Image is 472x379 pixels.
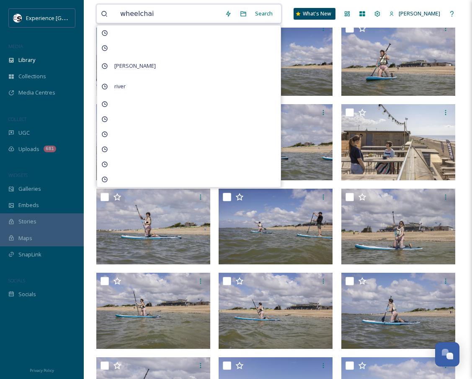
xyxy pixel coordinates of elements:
[341,189,455,264] img: The-Beach-Littlehampton_240524_James-Ratchford_Sussex-57.jpg
[18,201,39,209] span: Embeds
[18,234,32,242] span: Maps
[18,56,35,64] span: Library
[8,172,28,178] span: WIDGETS
[18,185,41,193] span: Galleries
[44,146,56,152] div: 681
[96,20,210,96] img: The-Beach-Littlehampton_240524_James-Ratchford_Sussex-64.jpg
[96,189,210,264] img: The-Beach-Littlehampton_240524_James-Ratchford_Sussex-59.jpg
[294,8,335,20] a: What's New
[8,116,26,122] span: COLLECT
[96,104,210,180] img: The-Beach-Littlehampton_240524_James-Ratchford_Sussex-61.jpg
[26,14,109,22] span: Experience [GEOGRAPHIC_DATA]
[385,5,444,22] a: [PERSON_NAME]
[399,10,440,17] span: [PERSON_NAME]
[435,342,459,366] button: Open Chat
[18,72,46,80] span: Collections
[96,273,210,348] img: The-Beach-Littlehampton_240524_James-Ratchford_Sussex-56.jpg
[18,145,39,153] span: Uploads
[30,365,54,375] a: Privacy Policy
[116,5,221,23] input: Search your library
[13,14,22,22] img: WSCC%20ES%20Socials%20Icon%20-%20Secondary%20-%20Black.jpg
[251,5,277,22] div: Search
[8,43,23,49] span: MEDIA
[18,218,36,225] span: Stories
[18,290,36,298] span: Socials
[341,20,455,96] img: The-Beach-Littlehampton_240524_James-Ratchford_Sussex-62.jpg
[18,251,41,259] span: SnapLink
[18,89,55,97] span: Media Centres
[341,104,455,180] img: The-Beach-Littlehampton_240524_James-Ratchford_Sussex-6.jpg
[30,368,54,373] span: Privacy Policy
[18,129,30,137] span: UGC
[110,80,130,92] span: river
[110,60,160,72] span: [PERSON_NAME]
[219,273,333,348] img: The-Beach-Littlehampton_240524_James-Ratchford_Sussex-55.jpg
[8,277,25,284] span: SOCIALS
[219,189,333,264] img: The-Beach-Littlehampton_240524_James-Ratchford_Sussex-58.jpg
[341,273,455,348] img: The-Beach-Littlehampton_240524_James-Ratchford_Sussex-54.jpg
